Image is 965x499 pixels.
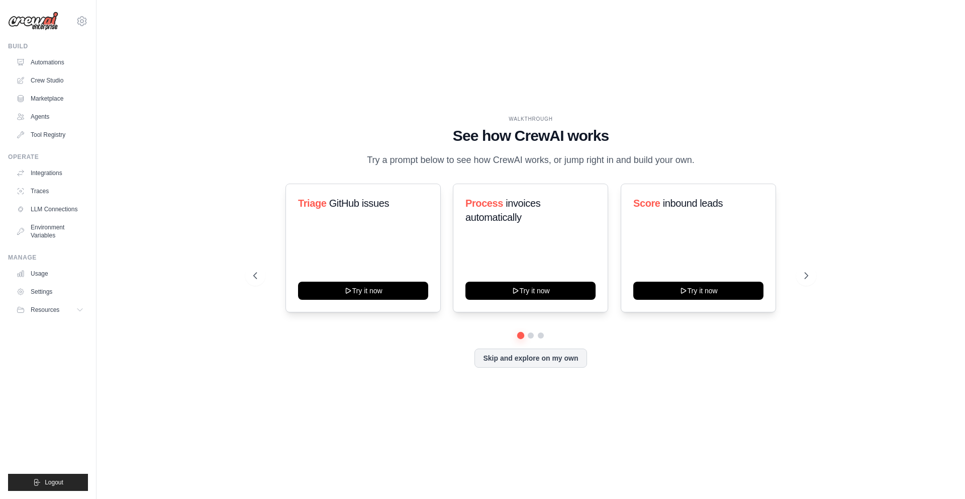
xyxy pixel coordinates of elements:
a: Agents [12,109,88,125]
a: Marketplace [12,91,88,107]
a: Integrations [12,165,88,181]
a: Settings [12,284,88,300]
button: Skip and explore on my own [474,349,587,368]
span: Triage [298,198,327,209]
span: GitHub issues [329,198,389,209]
a: LLM Connections [12,201,88,217]
a: Environment Variables [12,219,88,243]
a: Automations [12,54,88,70]
span: Score [633,198,660,209]
p: Try a prompt below to see how CrewAI works, or jump right in and build your own. [362,153,700,168]
button: Logout [8,474,88,491]
a: Tool Registry [12,127,88,143]
span: inbound leads [662,198,722,209]
div: Build [8,42,88,50]
span: Logout [45,478,63,486]
a: Traces [12,183,88,199]
div: Manage [8,254,88,262]
h1: See how CrewAI works [253,127,808,145]
a: Crew Studio [12,72,88,89]
button: Try it now [298,282,428,300]
span: Process [465,198,503,209]
div: WALKTHROUGH [253,115,808,123]
button: Resources [12,302,88,318]
button: Try it now [633,282,763,300]
div: Operate [8,153,88,161]
button: Try it now [465,282,596,300]
a: Usage [12,266,88,282]
img: Logo [8,12,58,31]
span: Resources [31,306,59,314]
